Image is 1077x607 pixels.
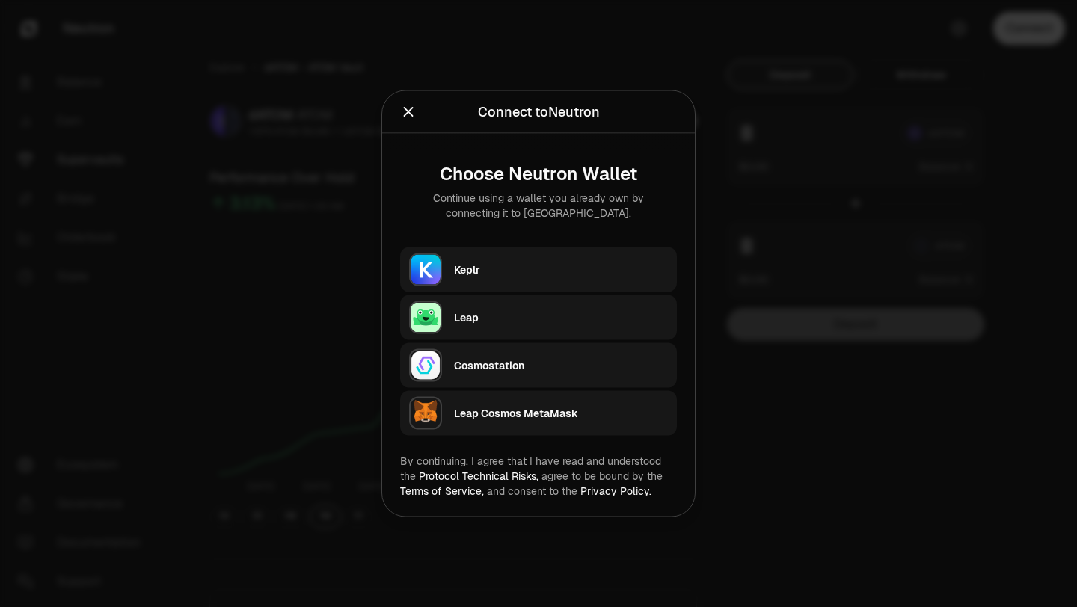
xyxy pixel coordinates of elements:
div: By continuing, I agree that I have read and understood the agree to be bound by the and consent t... [400,454,677,499]
button: Close [400,102,417,123]
a: Protocol Technical Risks, [419,469,538,483]
img: Leap Cosmos MetaMask [411,398,441,428]
button: Leap Cosmos MetaMaskLeap Cosmos MetaMask [400,391,677,436]
a: Privacy Policy. [580,484,651,498]
div: Leap [454,310,668,325]
div: Cosmostation [454,358,668,373]
a: Terms of Service, [400,484,484,498]
div: Keplr [454,262,668,277]
div: Choose Neutron Wallet [412,164,665,185]
img: Keplr [411,255,441,285]
img: Leap [411,303,441,333]
div: Leap Cosmos MetaMask [454,406,668,421]
div: Connect to Neutron [478,102,600,123]
button: CosmostationCosmostation [400,343,677,388]
img: Cosmostation [411,351,441,380]
div: Continue using a wallet you already own by connecting it to [GEOGRAPHIC_DATA]. [412,191,665,221]
button: LeapLeap [400,295,677,340]
button: KeplrKeplr [400,247,677,292]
